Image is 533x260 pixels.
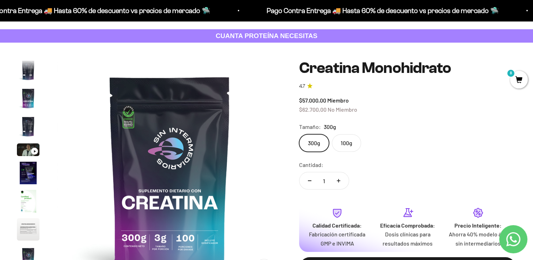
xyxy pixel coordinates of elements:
[17,115,39,140] button: Ir al artículo 4
[17,190,39,212] img: Creatina Monohidrato
[17,59,39,83] button: Ir al artículo 2
[17,190,39,215] button: Ir al artículo 7
[380,222,435,229] strong: Eficacia Comprobada:
[324,122,336,131] span: 300g
[378,230,437,248] p: Dosis clínicas para resultados máximos
[299,160,323,169] label: Cantidad:
[299,82,305,90] span: 4.7
[17,162,39,186] button: Ir al artículo 6
[510,76,528,84] a: 8
[507,69,515,78] mark: 8
[17,87,39,110] img: Creatina Monohidrato
[312,222,362,229] strong: Calidad Certificada:
[17,162,39,184] img: Creatina Monohidrato
[328,172,349,189] button: Aumentar cantidad
[327,97,349,104] span: Miembro
[216,32,317,39] strong: CUANTA PROTEÍNA NECESITAS
[328,106,357,113] span: No Miembro
[299,97,326,104] span: $57.000,00
[17,143,39,158] button: Ir al artículo 5
[299,172,320,189] button: Reducir cantidad
[265,5,497,16] p: Pago Contra Entrega 🚚 Hasta 60% de descuento vs precios de mercado 🛸
[299,82,516,90] a: 4.74.7 de 5.0 estrellas
[17,218,39,241] img: Creatina Monohidrato
[299,106,327,113] span: $62.700,00
[299,60,516,76] h1: Creatina Monohidrato
[17,87,39,112] button: Ir al artículo 3
[448,230,508,248] p: Ahorra 40% modelo ágil sin intermediarios
[17,115,39,138] img: Creatina Monohidrato
[308,230,367,248] p: Fabricación certificada GMP e INVIMA
[17,59,39,81] img: Creatina Monohidrato
[17,218,39,243] button: Ir al artículo 8
[299,122,321,131] legend: Tamaño:
[454,222,502,229] strong: Precio Inteligente:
